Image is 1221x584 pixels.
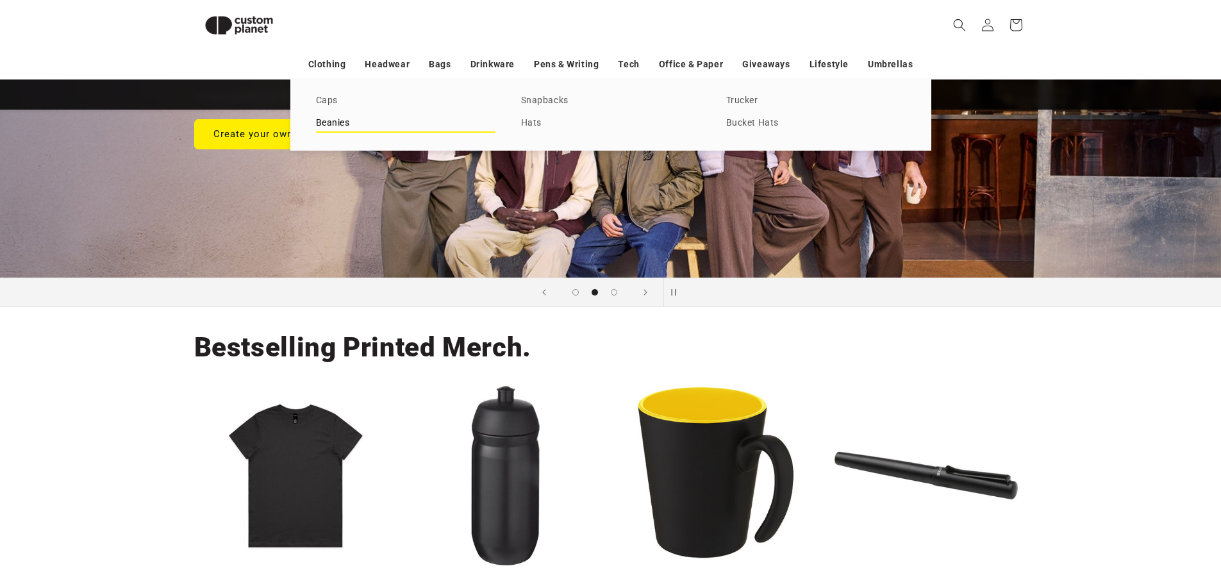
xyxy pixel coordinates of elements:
a: Beanies [316,115,495,132]
a: Umbrellas [868,53,913,76]
summary: Search [945,11,974,39]
a: Trucker [726,92,906,110]
button: Load slide 3 of 3 [604,283,624,302]
a: Headwear [365,53,410,76]
a: Drinkware [470,53,515,76]
iframe: Chat Widget [1007,446,1221,584]
a: Snapbacks [521,92,701,110]
img: HydroFlex™ 500 ml squeezy sport bottle [414,384,597,567]
a: Bags [429,53,451,76]
button: Previous slide [530,278,558,306]
a: Clothing [308,53,346,76]
img: Custom Planet [194,5,284,46]
a: Lifestyle [810,53,849,76]
a: Tech [618,53,639,76]
a: Giveaways [742,53,790,76]
a: Bucket Hats [726,115,906,132]
a: Pens & Writing [534,53,599,76]
button: Load slide 1 of 3 [566,283,585,302]
h2: Bestselling Printed Merch. [194,330,531,365]
button: Next slide [631,278,660,306]
a: Office & Paper [659,53,723,76]
img: Oli 360 ml ceramic mug with handle [624,384,808,567]
a: Caps [316,92,495,110]
button: Load slide 2 of 3 [585,283,604,302]
button: Pause slideshow [663,278,692,306]
a: Hats [521,115,701,132]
